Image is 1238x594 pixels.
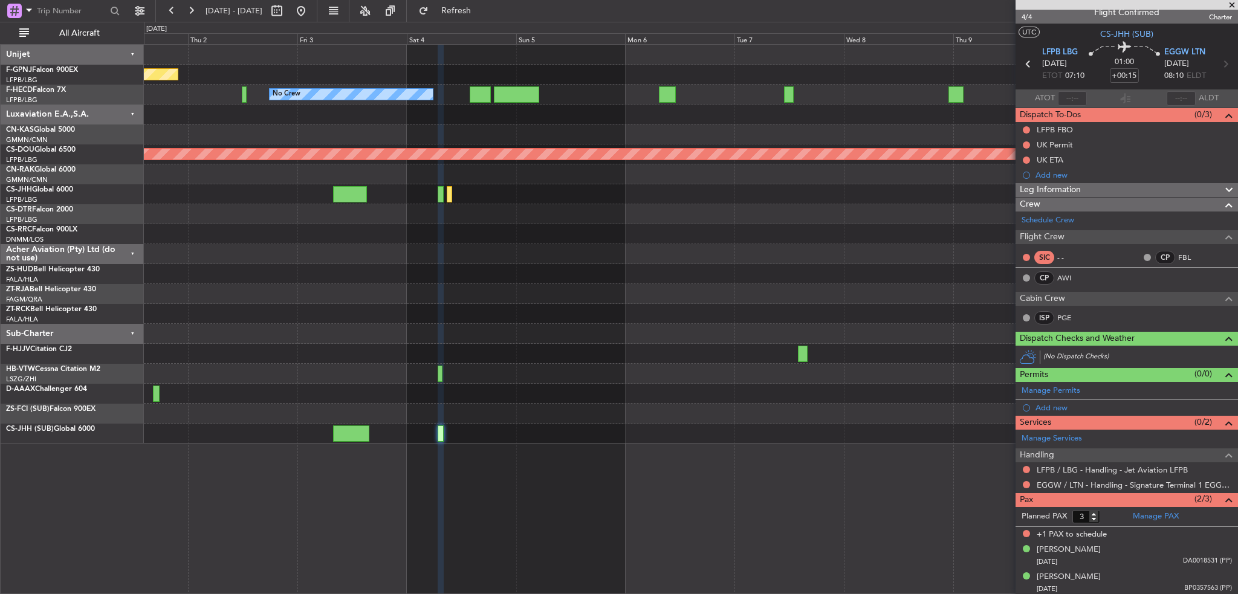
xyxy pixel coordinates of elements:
[273,85,300,103] div: No Crew
[1037,557,1057,566] span: [DATE]
[6,286,30,293] span: ZT-RJA
[1164,58,1189,70] span: [DATE]
[6,315,38,324] a: FALA/HLA
[6,135,48,144] a: GMMN/CMN
[1034,271,1054,285] div: CP
[297,33,407,44] div: Fri 3
[1037,584,1057,593] span: [DATE]
[6,386,35,393] span: D-AAAX
[6,66,32,74] span: F-GPNJ
[1057,312,1084,323] a: PGE
[1155,251,1175,264] div: CP
[1187,70,1206,82] span: ELDT
[1199,92,1219,105] span: ALDT
[431,7,482,15] span: Refresh
[1022,433,1082,445] a: Manage Services
[1201,12,1232,22] span: Charter
[6,126,75,134] a: CN-KASGlobal 5000
[734,33,844,44] div: Tue 7
[6,425,54,433] span: CS-JHH (SUB)
[1042,58,1067,70] span: [DATE]
[6,86,66,94] a: F-HECDFalcon 7X
[1178,252,1205,263] a: FBL
[6,76,37,85] a: LFPB/LBG
[1034,311,1054,324] div: ISP
[1042,70,1062,82] span: ETOT
[37,2,106,20] input: Trip Number
[1194,108,1212,121] span: (0/3)
[1194,492,1212,505] span: (2/3)
[1057,273,1084,283] a: AWI
[1037,124,1073,135] div: LFPB FBO
[31,29,128,37] span: All Aircraft
[1035,170,1232,180] div: Add new
[1020,183,1081,197] span: Leg Information
[413,1,485,21] button: Refresh
[6,195,37,204] a: LFPB/LBG
[6,266,100,273] a: ZS-HUDBell Helicopter 430
[1058,91,1087,106] input: --:--
[1115,56,1134,68] span: 01:00
[6,186,73,193] a: CS-JHHGlobal 6000
[1094,6,1159,19] div: Flight Confirmed
[1019,27,1040,37] button: UTC
[6,346,72,353] a: F-HJJVCitation CJ2
[6,375,36,384] a: LSZG/ZHI
[625,33,734,44] div: Mon 6
[1057,252,1084,263] div: - -
[953,33,1063,44] div: Thu 9
[1043,352,1238,364] div: (No Dispatch Checks)
[6,306,30,313] span: ZT-RCK
[6,215,37,224] a: LFPB/LBG
[1020,368,1048,382] span: Permits
[6,306,97,313] a: ZT-RCKBell Helicopter 430
[6,126,34,134] span: CN-KAS
[6,155,37,164] a: LFPB/LBG
[6,186,32,193] span: CS-JHH
[1022,511,1067,523] label: Planned PAX
[146,24,167,34] div: [DATE]
[6,166,34,173] span: CN-RAK
[1022,12,1051,22] span: 4/4
[1037,480,1232,490] a: EGGW / LTN - Handling - Signature Terminal 1 EGGW / LTN
[6,346,30,353] span: F-HJJV
[1020,230,1065,244] span: Flight Crew
[1037,140,1073,150] div: UK Permit
[1020,108,1081,122] span: Dispatch To-Dos
[407,33,516,44] div: Sat 4
[1037,544,1101,556] div: [PERSON_NAME]
[1183,556,1232,566] span: DA0018531 (PP)
[6,146,34,153] span: CS-DOU
[1020,332,1135,346] span: Dispatch Checks and Weather
[6,425,95,433] a: CS-JHH (SUB)Global 6000
[6,366,35,373] span: HB-VTW
[1037,465,1188,475] a: LFPB / LBG - Handling - Jet Aviation LFPB
[6,226,32,233] span: CS-RRC
[1020,292,1065,306] span: Cabin Crew
[1022,215,1074,227] a: Schedule Crew
[1194,416,1212,428] span: (0/2)
[1020,493,1033,507] span: Pax
[6,86,33,94] span: F-HECD
[6,166,76,173] a: CN-RAKGlobal 6000
[1065,70,1084,82] span: 07:10
[6,206,73,213] a: CS-DTRFalcon 2000
[1035,402,1232,413] div: Add new
[13,24,131,43] button: All Aircraft
[6,266,33,273] span: ZS-HUD
[516,33,626,44] div: Sun 5
[1100,28,1153,40] span: CS-JHH (SUB)
[1020,448,1054,462] span: Handling
[6,295,42,304] a: FAGM/QRA
[6,95,37,105] a: LFPB/LBG
[6,175,48,184] a: GMMN/CMN
[1042,47,1078,59] span: LFPB LBG
[6,235,44,244] a: DNMM/LOS
[1037,529,1107,541] span: +1 PAX to schedule
[1022,385,1080,397] a: Manage Permits
[6,405,96,413] a: ZS-FCI (SUB)Falcon 900EX
[6,366,100,373] a: HB-VTWCessna Citation M2
[188,33,297,44] div: Thu 2
[844,33,953,44] div: Wed 8
[6,226,77,233] a: CS-RRCFalcon 900LX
